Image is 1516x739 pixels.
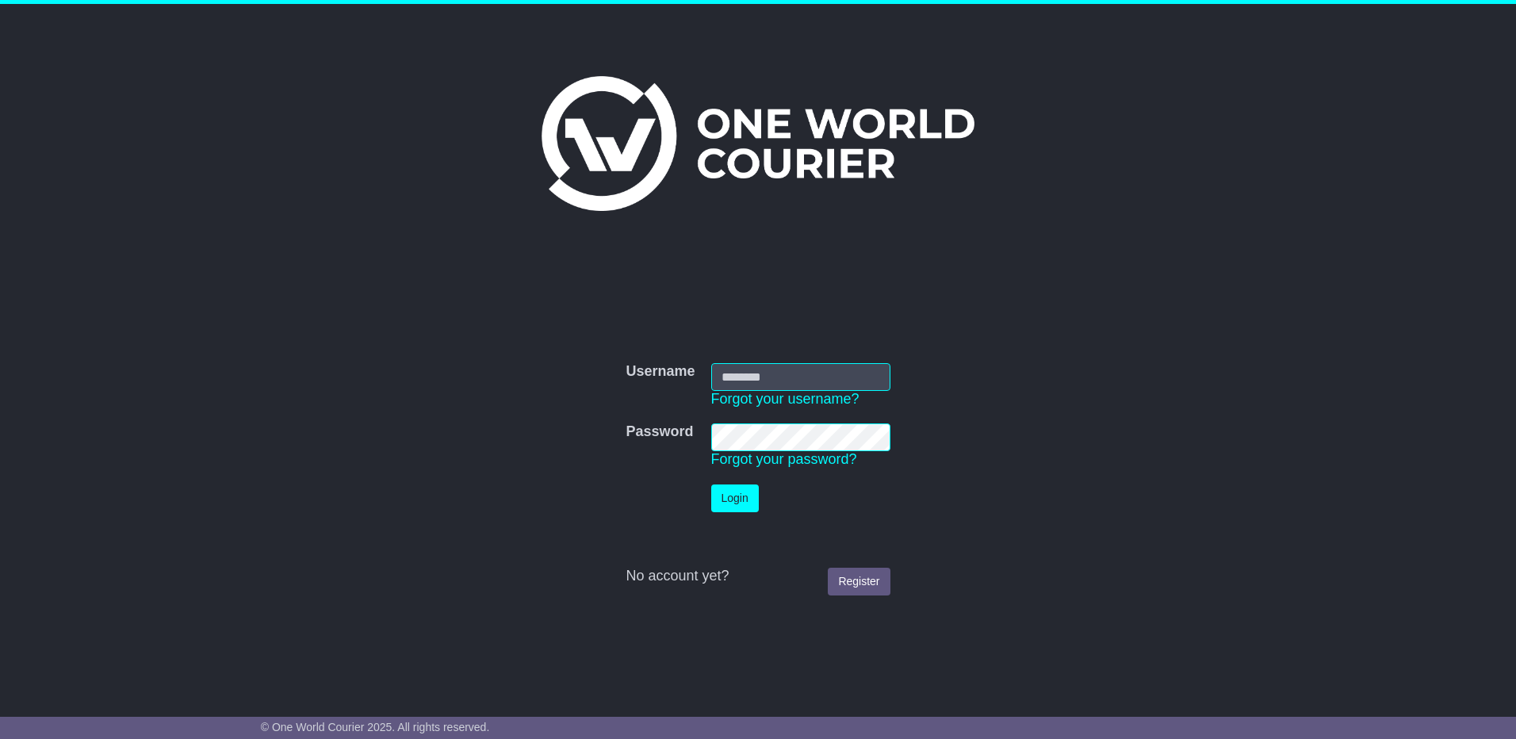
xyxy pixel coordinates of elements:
span: © One World Courier 2025. All rights reserved. [261,721,490,733]
div: No account yet? [626,568,890,585]
img: One World [542,76,974,211]
label: Username [626,363,695,381]
button: Login [711,484,759,512]
label: Password [626,423,693,441]
a: Forgot your username? [711,391,859,407]
a: Forgot your password? [711,451,857,467]
a: Register [828,568,890,595]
